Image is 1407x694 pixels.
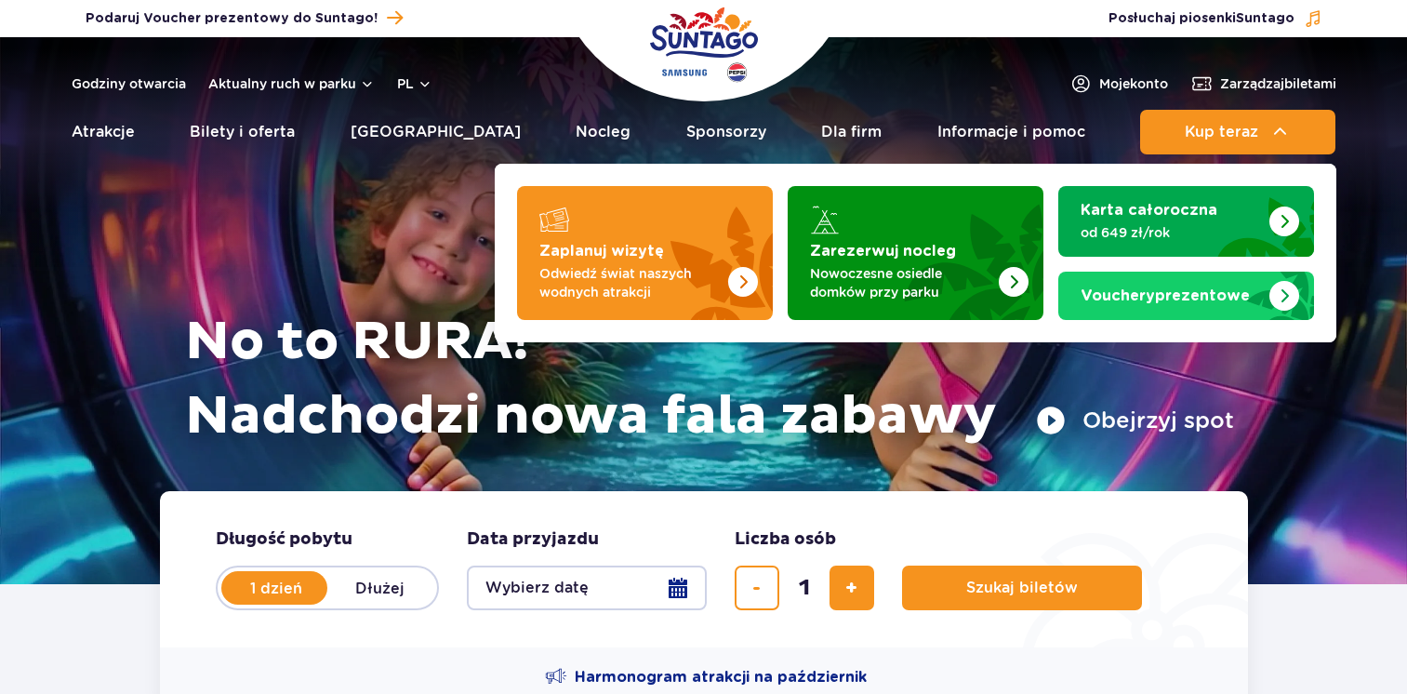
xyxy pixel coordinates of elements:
[810,264,991,301] p: Nowoczesne osiedle domków przy parku
[782,566,827,610] input: liczba biletów
[86,9,378,28] span: Podaruj Voucher prezentowy do Suntago!
[72,110,135,154] a: Atrakcje
[788,186,1043,320] a: Zarezerwuj nocleg
[539,244,664,259] strong: Zaplanuj wizytę
[351,110,521,154] a: [GEOGRAPHIC_DATA]
[735,566,779,610] button: usuń bilet
[397,74,432,93] button: pl
[185,305,1234,454] h1: No to RURA! Nadchodzi nowa fala zabawy
[810,244,956,259] strong: Zarezerwuj nocleg
[1058,272,1314,320] a: Vouchery prezentowe
[72,74,186,93] a: Godziny otwarcia
[1190,73,1336,95] a: Zarządzajbiletami
[937,110,1085,154] a: Informacje i pomoc
[160,491,1248,647] form: Planowanie wizyty w Park of Poland
[1058,186,1314,257] a: Karta całoroczna
[223,568,329,607] label: 1 dzień
[902,566,1142,610] button: Szukaj biletów
[190,110,295,154] a: Bilety i oferta
[686,110,766,154] a: Sponsorzy
[517,186,773,320] a: Zaplanuj wizytę
[1036,406,1234,435] button: Obejrzyj spot
[1185,124,1258,140] span: Kup teraz
[830,566,874,610] button: dodaj bilet
[1081,203,1217,218] strong: Karta całoroczna
[1236,12,1294,25] span: Suntago
[1081,288,1250,303] strong: prezentowe
[539,264,721,301] p: Odwiedź świat naszych wodnych atrakcji
[208,76,375,91] button: Aktualny ruch w parku
[1108,9,1322,28] button: Posłuchaj piosenkiSuntago
[1081,223,1262,242] p: od 649 zł/rok
[86,6,403,31] a: Podaruj Voucher prezentowy do Suntago!
[1220,74,1336,93] span: Zarządzaj biletami
[1081,288,1155,303] span: Vouchery
[467,528,599,551] span: Data przyjazdu
[1069,73,1168,95] a: Mojekonto
[545,666,867,688] a: Harmonogram atrakcji na październik
[1099,74,1168,93] span: Moje konto
[327,568,433,607] label: Dłużej
[1108,9,1294,28] span: Posłuchaj piosenki
[1140,110,1335,154] button: Kup teraz
[735,528,836,551] span: Liczba osób
[966,580,1078,596] span: Szukaj biletów
[576,110,630,154] a: Nocleg
[216,528,352,551] span: Długość pobytu
[467,566,707,610] button: Wybierz datę
[575,667,867,687] span: Harmonogram atrakcji na październik
[821,110,882,154] a: Dla firm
